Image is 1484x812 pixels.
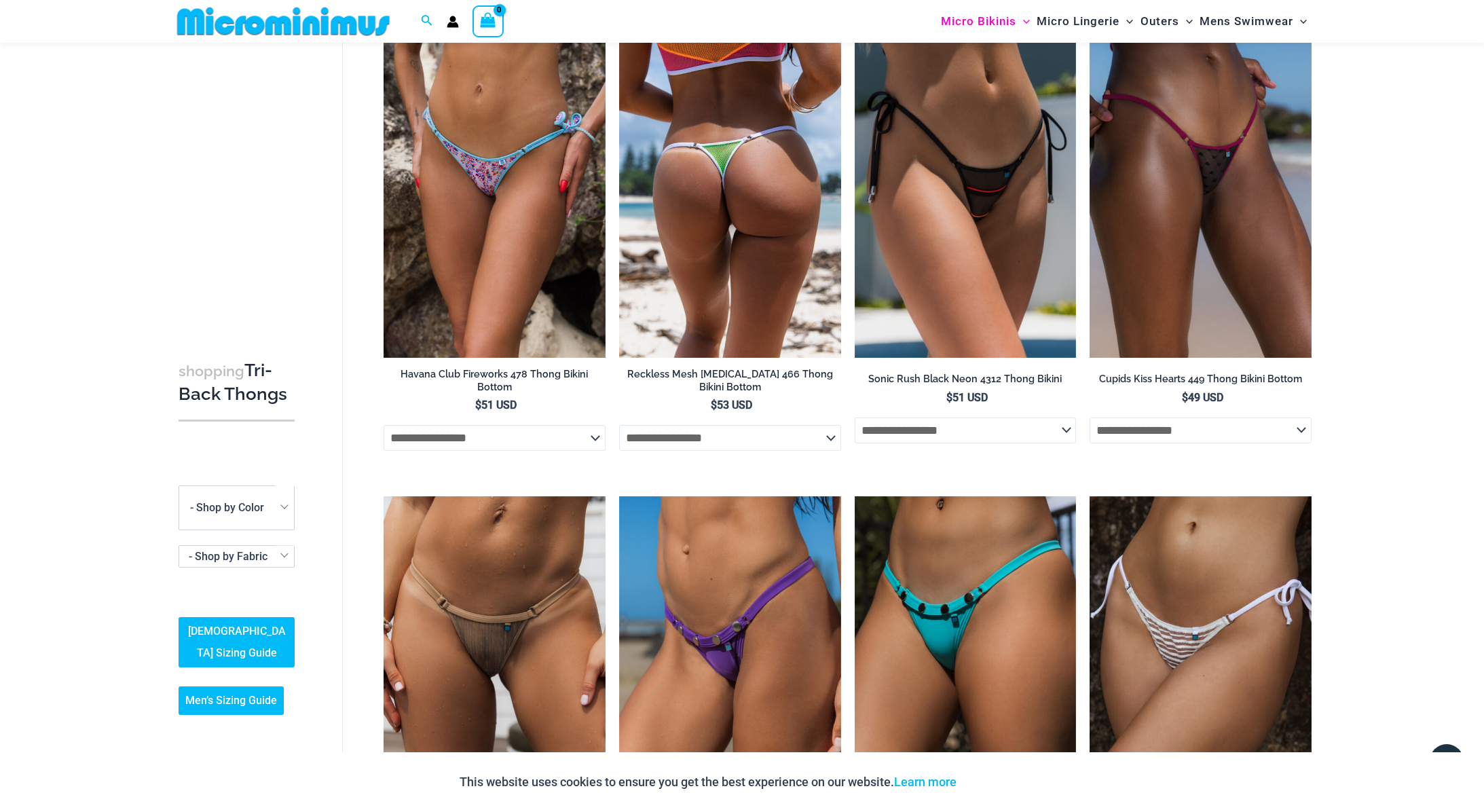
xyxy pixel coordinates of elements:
span: - Shop by Fabric [179,546,294,567]
h2: Havana Club Fireworks 478 Thong Bikini Bottom [384,368,606,393]
a: Mens SwimwearMenu ToggleMenu Toggle [1196,4,1310,39]
a: Micro BikinisMenu ToggleMenu Toggle [938,4,1033,39]
span: Menu Toggle [1119,4,1133,39]
bdi: 53 USD [711,399,752,411]
a: Havana Club Fireworks 478 Thong 01Havana Club Fireworks 312 Tri Top 478 Thong 01Havana Club Firew... [384,25,606,358]
a: Micro LingerieMenu ToggleMenu Toggle [1033,4,1136,39]
a: Sonic Rush Black Neon 4312 Thong Bikini [855,373,1077,390]
bdi: 51 USD [946,391,988,404]
bdi: 51 USD [475,399,517,411]
a: Cupids Kiss Hearts 449 Thong Bikini Bottom [1090,373,1312,390]
img: Sonic Rush Black Neon 4312 Thong Bikini 01 [855,25,1077,358]
img: MM SHOP LOGO FLAT [172,6,395,37]
span: Menu Toggle [1293,4,1307,39]
nav: Site Navigation [935,2,1312,41]
span: - Shop by Color [179,486,294,530]
h2: Reckless Mesh [MEDICAL_DATA] 466 Thong Bikini Bottom [619,368,841,393]
iframe: TrustedSite Certified [179,45,301,317]
span: Menu Toggle [1179,4,1193,39]
button: Accept [967,766,1024,798]
bdi: 49 USD [1182,391,1223,404]
span: shopping [179,363,244,380]
span: Micro Bikinis [941,4,1016,39]
a: Reckless Mesh [MEDICAL_DATA] 466 Thong Bikini Bottom [619,368,841,399]
a: View Shopping Cart, empty [472,5,504,37]
span: - Shop by Color [190,502,264,515]
span: Menu Toggle [1016,4,1030,39]
a: OutersMenu ToggleMenu Toggle [1137,4,1196,39]
a: Account icon link [447,16,459,28]
span: Micro Lingerie [1037,4,1119,39]
a: Havana Club Fireworks 478 Thong Bikini Bottom [384,368,606,399]
img: Cupids Kiss Hearts 449 Thong 01 [1090,25,1312,358]
span: - Shop by Fabric [179,545,295,568]
p: This website uses cookies to ensure you get the best experience on our website. [460,772,957,792]
span: Outers [1140,4,1179,39]
a: Learn more [894,775,957,789]
a: Cupids Kiss Hearts 449 Thong 01Cupids Kiss Hearts 323 Underwire Top 449 Thong 05Cupids Kiss Heart... [1090,25,1312,358]
a: Men’s Sizing Guide [179,687,284,716]
a: Sonic Rush Black Neon 4312 Thong Bikini 01Sonic Rush Black Neon 4312 Thong Bikini 02Sonic Rush Bl... [855,25,1077,358]
img: Havana Club Fireworks 478 Thong 01 [384,25,606,358]
span: $ [475,399,481,411]
span: Mens Swimwear [1200,4,1293,39]
a: Search icon link [421,13,433,30]
h2: Cupids Kiss Hearts 449 Thong Bikini Bottom [1090,373,1312,386]
span: $ [1182,391,1188,404]
a: [DEMOGRAPHIC_DATA] Sizing Guide [179,618,295,668]
h2: Sonic Rush Black Neon 4312 Thong Bikini [855,373,1077,386]
a: Reckless Mesh High Voltage 466 Thong 01Reckless Mesh High Voltage 3480 Crop Top 466 Thong 01Reckl... [619,25,841,358]
span: $ [711,399,717,411]
h3: Tri-Back Thongs [179,359,295,406]
img: Reckless Mesh High Voltage 3480 Crop Top 466 Thong 01 [619,25,841,358]
span: - Shop by Fabric [189,550,267,563]
span: - Shop by Color [179,485,295,530]
span: $ [946,391,952,404]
